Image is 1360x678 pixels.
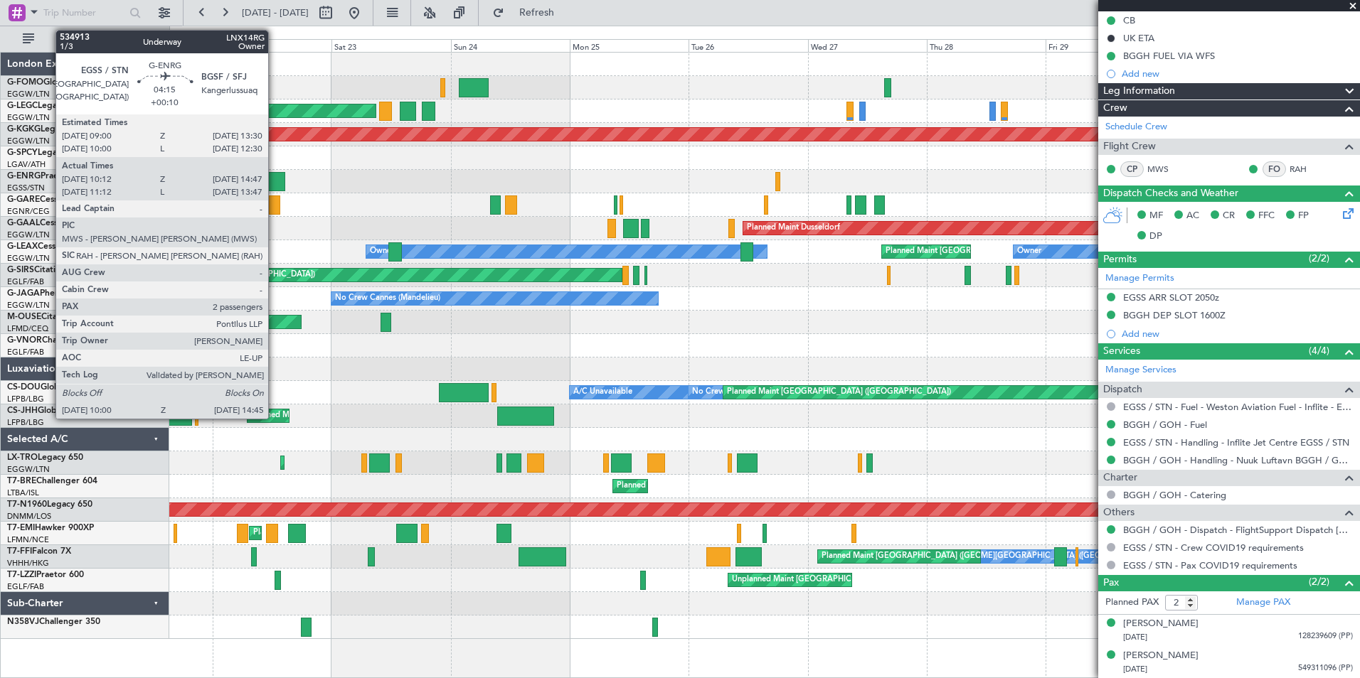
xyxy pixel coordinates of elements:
[7,266,89,274] a: G-SIRSCitation Excel
[692,382,725,403] div: No Crew
[7,112,50,123] a: EGGW/LTN
[1123,50,1215,62] div: BGGH FUEL VIA WFS
[1123,436,1349,448] a: EGSS / STN - Handling - Inflite Jet Centre EGSS / STN
[7,102,38,110] span: G-LEGC
[727,382,951,403] div: Planned Maint [GEOGRAPHIC_DATA] ([GEOGRAPHIC_DATA])
[7,547,32,556] span: T7-FFI
[1149,209,1163,223] span: MF
[7,511,51,522] a: DNMM/LOS
[7,558,49,569] a: VHHH/HKG
[1123,454,1353,466] a: BGGH / GOH - Handling - Nuuk Luftavn BGGH / GOH
[1123,524,1353,536] a: BGGH / GOH - Dispatch - FlightSupport Dispatch [GEOGRAPHIC_DATA]
[242,6,309,19] span: [DATE] - [DATE]
[7,417,44,428] a: LFPB/LBG
[1123,542,1304,554] a: EGSS / STN - Crew COVID19 requirements
[1123,632,1147,642] span: [DATE]
[7,253,50,264] a: EGGW/LTN
[1017,241,1041,262] div: Owner
[1186,209,1199,223] span: AC
[331,39,450,52] div: Sat 23
[7,276,44,287] a: EGLF/FAB
[1147,163,1179,176] a: MWS
[7,534,49,545] a: LFMN/NCE
[886,241,1110,262] div: Planned Maint [GEOGRAPHIC_DATA] ([GEOGRAPHIC_DATA])
[1120,161,1144,177] div: CP
[1123,14,1135,26] div: CB
[7,266,34,274] span: G-SIRS
[7,453,83,462] a: LX-TROLegacy 650
[7,323,48,334] a: LFMD/CEQ
[7,183,45,193] a: EGSS/STN
[37,34,150,44] span: All Aircraft
[7,500,47,509] span: T7-N1960
[1309,343,1329,358] span: (4/4)
[7,394,44,404] a: LFPB/LBG
[1123,32,1154,44] div: UK ETA
[7,571,84,579] a: T7-LZZIPraetor 600
[617,475,788,497] div: Planned Maint Warsaw ([GEOGRAPHIC_DATA])
[570,39,689,52] div: Mon 25
[1309,574,1329,589] span: (2/2)
[7,571,36,579] span: T7-LZZI
[822,546,1059,567] div: Planned Maint [GEOGRAPHIC_DATA] ([GEOGRAPHIC_DATA] Intl)
[7,336,42,345] span: G-VNOR
[1298,630,1353,642] span: 128239609 (PP)
[7,149,83,157] a: G-SPCYLegacy 650
[7,500,92,509] a: T7-N1960Legacy 650
[1103,252,1137,268] span: Permits
[1103,343,1140,360] span: Services
[573,382,632,403] div: A/C Unavailable
[137,264,315,286] div: Unplanned Maint Oxford ([GEOGRAPHIC_DATA])
[1103,83,1175,99] span: Leg Information
[1298,209,1309,223] span: FP
[1123,419,1207,431] a: BGGH / GOH - Fuel
[7,172,88,181] a: G-ENRGPraetor 600
[7,206,50,217] a: EGNR/CEG
[7,242,38,251] span: G-LEAX
[16,28,154,50] button: All Aircraft
[335,288,440,309] div: No Crew Cannes (Mandelieu)
[7,464,50,475] a: EGGW/LTN
[7,289,40,298] span: G-JAGA
[486,1,571,24] button: Refresh
[1105,596,1159,610] label: Planned PAX
[1122,68,1353,80] div: Add new
[1103,382,1142,398] span: Dispatch
[7,149,38,157] span: G-SPCY
[747,217,840,239] div: Planned Maint Dusseldorf
[7,242,117,251] a: G-LEAXCessna Citation XLS
[1105,271,1174,286] a: Manage Permits
[7,383,89,392] a: CS-DOUGlobal 6500
[1103,100,1127,117] span: Crew
[253,522,335,544] div: Planned Maint Chester
[1123,401,1353,413] a: EGSS / STN - Fuel - Weston Aviation Fuel - Inflite - EGSS / STN
[1123,291,1219,303] div: EGSS ARR SLOT 2050z
[7,618,39,626] span: N358VJ
[172,28,196,41] div: [DATE]
[7,136,50,146] a: EGGW/LTN
[7,524,35,532] span: T7-EMI
[1290,163,1322,176] a: RAH
[1149,230,1162,244] span: DP
[1123,489,1226,501] a: BGGH / GOH - Catering
[1103,505,1135,521] span: Others
[7,313,41,321] span: M-OUSE
[7,477,97,485] a: T7-BREChallenger 604
[7,407,38,415] span: CS-JHH
[1123,617,1199,631] div: [PERSON_NAME]
[7,313,110,321] a: M-OUSECitation Mustang
[7,195,124,204] a: G-GARECessna Citation XLS+
[7,618,100,626] a: N358VJChallenger 350
[370,241,394,262] div: Owner
[1309,251,1329,266] span: (2/2)
[7,89,50,99] a: EGGW/LTN
[1236,596,1290,610] a: Manage PAX
[251,405,475,426] div: Planned Maint [GEOGRAPHIC_DATA] ([GEOGRAPHIC_DATA])
[1123,309,1226,321] div: BGGH DEP SLOT 1600Z
[1103,575,1119,591] span: Pax
[1263,161,1286,177] div: FO
[1123,649,1199,663] div: [PERSON_NAME]
[1046,39,1164,52] div: Fri 29
[1103,185,1238,202] span: Dispatch Checks and Weather
[7,78,43,87] span: G-FOMO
